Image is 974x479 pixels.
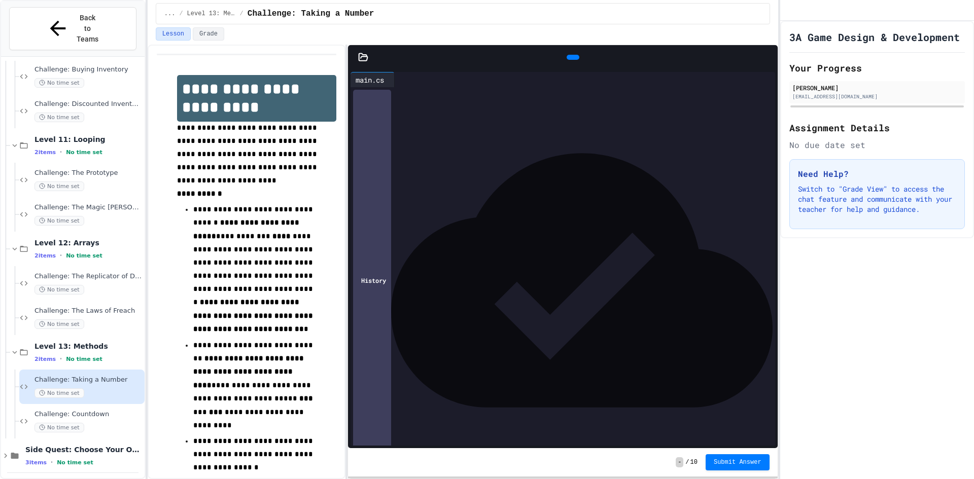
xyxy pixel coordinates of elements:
[351,75,389,85] div: main.cs
[789,121,965,135] h2: Assignment Details
[34,388,84,398] span: No time set
[34,100,143,108] span: Challenge: Discounted Inventory
[34,78,84,88] span: No time set
[66,149,102,156] span: No time set
[34,238,143,247] span: Level 12: Arrays
[25,459,47,466] span: 3 items
[34,356,56,362] span: 2 items
[156,27,191,41] button: Lesson
[164,10,176,18] span: ...
[351,72,395,87] div: main.cs
[66,252,102,259] span: No time set
[798,184,956,214] p: Switch to "Grade View" to access the chat feature and communicate with your teacher for help and ...
[34,149,56,156] span: 2 items
[34,376,143,384] span: Challenge: Taking a Number
[187,10,236,18] span: Level 13: Methods
[25,445,143,454] span: Side Quest: Choose Your Own Adventure
[34,252,56,259] span: 2 items
[792,83,962,92] div: [PERSON_NAME]
[179,10,183,18] span: /
[792,93,962,100] div: [EMAIL_ADDRESS][DOMAIN_NAME]
[51,458,53,466] span: •
[706,454,770,470] button: Submit Answer
[248,8,374,20] span: Challenge: Taking a Number
[34,135,143,144] span: Level 11: Looping
[676,457,683,467] span: -
[34,307,143,315] span: Challenge: The Laws of Freach
[34,113,84,122] span: No time set
[685,458,689,466] span: /
[193,27,224,41] button: Grade
[353,90,391,471] div: History
[9,7,136,50] button: Back to Teams
[34,423,84,432] span: No time set
[34,410,143,419] span: Challenge: Countdown
[34,181,84,191] span: No time set
[34,272,143,281] span: Challenge: The Replicator of D'To
[798,168,956,180] h3: Need Help?
[66,356,102,362] span: No time set
[34,65,143,74] span: Challenge: Buying Inventory
[60,355,62,363] span: •
[240,10,243,18] span: /
[34,169,143,177] span: Challenge: The Prototype
[60,251,62,260] span: •
[60,148,62,156] span: •
[34,203,143,212] span: Challenge: The Magic [PERSON_NAME]
[34,285,84,294] span: No time set
[789,30,960,44] h1: 3A Game Design & Development
[76,13,99,45] span: Back to Teams
[789,61,965,75] h2: Your Progress
[57,459,93,466] span: No time set
[789,139,965,151] div: No due date set
[714,458,761,466] span: Submit Answer
[690,458,698,466] span: 10
[34,342,143,351] span: Level 13: Methods
[34,319,84,329] span: No time set
[34,216,84,226] span: No time set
